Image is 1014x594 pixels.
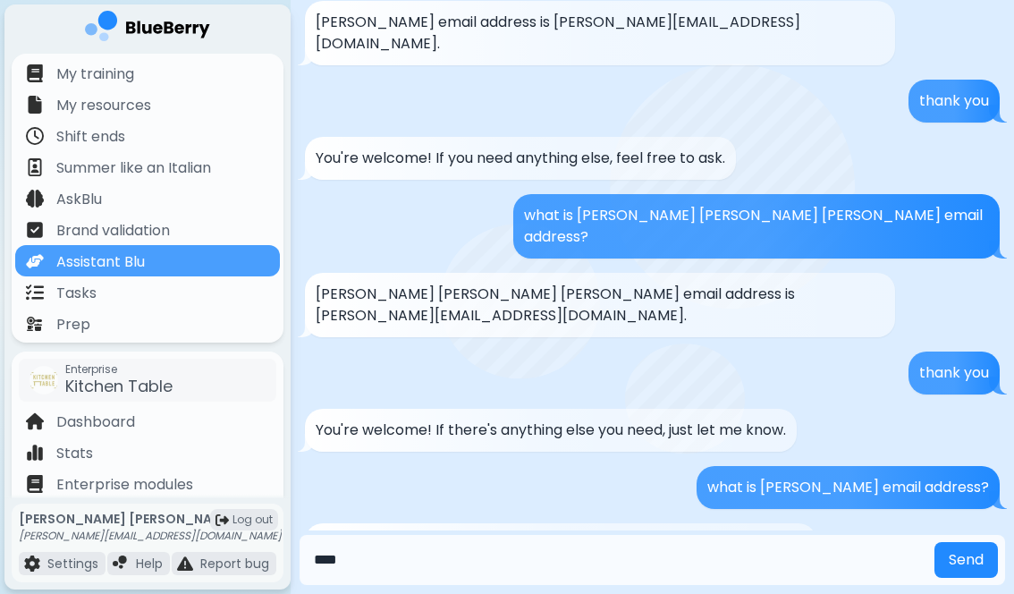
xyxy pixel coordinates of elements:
[113,556,129,572] img: file icon
[26,158,44,176] img: file icon
[26,412,44,430] img: file icon
[56,314,90,335] p: Prep
[85,11,210,47] img: company logo
[215,513,229,527] img: logout
[56,157,211,179] p: Summer like an Italian
[56,220,170,242] p: Brand validation
[232,513,273,527] span: Log out
[56,64,134,85] p: My training
[56,189,102,210] p: AskBlu
[26,190,44,208] img: file icon
[65,375,173,397] span: Kitchen Table
[26,252,44,270] img: file icon
[56,443,93,464] p: Stats
[919,90,989,112] p: thank you
[26,475,44,493] img: file icon
[24,556,40,572] img: file icon
[56,95,151,116] p: My resources
[200,556,269,572] p: Report bug
[26,444,44,462] img: file icon
[56,251,145,273] p: Assistant Blu
[26,64,44,82] img: file icon
[136,556,163,572] p: Help
[919,362,989,384] p: thank you
[26,221,44,239] img: file icon
[19,529,282,543] p: [PERSON_NAME][EMAIL_ADDRESS][DOMAIN_NAME]
[56,412,135,433] p: Dashboard
[934,542,998,578] button: Send
[56,283,97,304] p: Tasks
[177,556,193,572] img: file icon
[30,366,58,395] img: company thumbnail
[316,12,884,55] p: [PERSON_NAME] email address is [PERSON_NAME][EMAIL_ADDRESS][DOMAIN_NAME].
[26,315,44,333] img: file icon
[707,477,989,498] p: what is [PERSON_NAME] email address?
[26,127,44,145] img: file icon
[524,205,989,248] p: what is [PERSON_NAME] [PERSON_NAME] [PERSON_NAME] email address?
[316,284,884,327] p: [PERSON_NAME] [PERSON_NAME] [PERSON_NAME] email address is [PERSON_NAME][EMAIL_ADDRESS][DOMAIN_NA...
[19,511,282,527] p: [PERSON_NAME] [PERSON_NAME]
[26,284,44,301] img: file icon
[316,420,786,441] p: You're welcome! If there's anything else you need, just let me know.
[56,126,125,148] p: Shift ends
[65,362,173,377] span: Enterprise
[316,148,725,169] p: You're welcome! If you need anything else, feel free to ask.
[47,556,98,572] p: Settings
[26,96,44,114] img: file icon
[56,474,193,496] p: Enterprise modules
